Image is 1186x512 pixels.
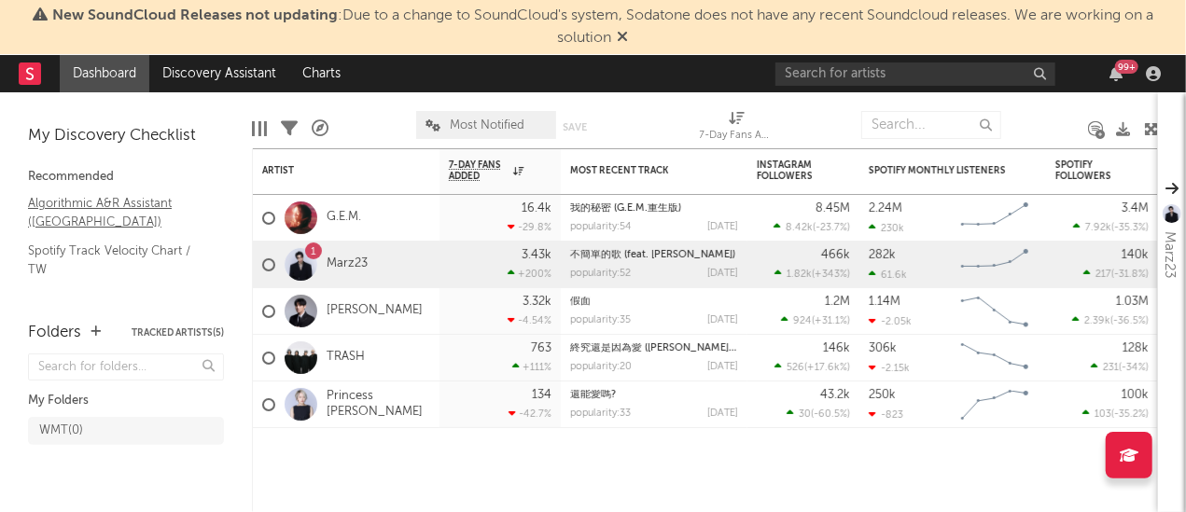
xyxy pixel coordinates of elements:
a: 還能愛嗎? [570,390,616,400]
div: 99 + [1115,60,1138,74]
span: 1.82k [787,270,812,280]
div: 282k [869,249,896,261]
input: Search for artists [775,62,1055,86]
span: 924 [793,316,812,326]
div: 100k [1122,389,1149,401]
div: Marz23 [1158,231,1180,278]
span: -35.3 % [1114,223,1146,233]
span: -23.7 % [816,223,847,233]
div: 128k [1123,342,1149,354]
a: TRASH [327,350,365,366]
div: 3.32k [523,296,551,308]
span: -31.8 % [1114,270,1146,280]
a: WMT(0) [28,417,224,445]
span: +343 % [815,270,847,280]
span: Dismiss [618,31,629,46]
a: Discovery Assistant [149,55,289,92]
div: -42.7 % [509,408,551,420]
div: My Discovery Checklist [28,125,224,147]
a: Princess [PERSON_NAME] [327,389,430,421]
div: Folders [28,322,81,344]
a: G.E.M. [327,210,361,226]
div: 1.2M [825,296,850,308]
span: 7.92k [1085,223,1111,233]
div: ( ) [1072,314,1149,326]
div: 我的秘密 (G.E.M.重生版) [570,203,738,214]
div: My Folders [28,390,224,412]
div: Filters [281,102,298,156]
span: 217 [1095,270,1111,280]
a: Spotify Track Velocity Chart / TW [28,241,205,279]
span: -36.5 % [1113,316,1146,326]
div: +200 % [508,268,551,280]
div: 140k [1122,249,1149,261]
div: Edit Columns [252,102,267,156]
button: Save [563,122,587,132]
div: Instagram Followers [757,159,822,182]
div: ( ) [1091,361,1149,373]
span: New SoundCloud Releases not updating [52,8,338,23]
span: 2.39k [1084,316,1110,326]
div: popularity: 35 [570,315,631,325]
div: 3.43k [522,249,551,261]
input: Search... [861,111,1001,139]
div: ( ) [774,361,850,373]
a: Marz23 [327,256,368,272]
span: 231 [1103,363,1119,373]
div: [DATE] [707,269,738,279]
svg: Chart title [953,242,1037,288]
span: Most Notified [450,119,524,131]
div: 1.14M [869,296,900,308]
div: [DATE] [707,362,738,372]
div: ( ) [787,408,850,420]
a: Algorithmic A&R Assistant ([GEOGRAPHIC_DATA]) [28,193,205,231]
svg: Chart title [953,381,1037,428]
div: -4.54 % [508,314,551,326]
a: 我的秘密 (G.E.M.重生版) [570,203,681,214]
div: 8.45M [816,202,850,214]
div: 2.24M [869,202,902,214]
div: WMT ( 0 ) [39,420,83,442]
div: popularity: 20 [570,362,632,372]
span: +17.6k % [807,363,847,373]
div: [DATE] [707,315,738,325]
span: 30 [799,409,811,420]
div: 466k [821,249,850,261]
div: 306k [869,342,897,354]
div: +111 % [512,361,551,373]
svg: Chart title [953,335,1037,381]
a: 假面 [570,297,591,307]
div: 763 [531,342,551,354]
button: Tracked Artists(5) [132,328,224,338]
span: -34 % [1122,363,1146,373]
div: [DATE] [707,222,738,232]
div: Spotify Followers [1055,159,1121,182]
div: popularity: 52 [570,269,631,279]
div: 3.4M [1122,202,1149,214]
div: -2.05k [869,315,912,327]
a: [PERSON_NAME] [327,303,423,319]
svg: Chart title [953,288,1037,335]
div: ( ) [1082,408,1149,420]
a: Dashboard [60,55,149,92]
div: 假面 [570,297,738,307]
div: 230k [869,222,904,234]
span: 103 [1095,409,1111,420]
button: 99+ [1109,66,1123,81]
div: ( ) [774,268,850,280]
div: [DATE] [707,408,738,419]
span: 7-Day Fans Added [449,159,509,182]
span: -35.2 % [1114,409,1146,420]
a: 不簡單的歌 (feat. [PERSON_NAME]) [570,250,735,260]
div: -29.8 % [508,221,551,233]
span: -60.5 % [814,409,847,420]
a: 終究還是因為愛 ([PERSON_NAME], G5SH REMIX) [Live] [570,343,825,353]
div: ( ) [1073,221,1149,233]
div: ( ) [774,221,850,233]
div: Most Recent Track [570,165,710,176]
div: -823 [869,408,903,421]
div: 43.2k [820,389,850,401]
div: Recommended [28,166,224,188]
svg: Chart title [953,195,1037,242]
div: 16.4k [522,202,551,214]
